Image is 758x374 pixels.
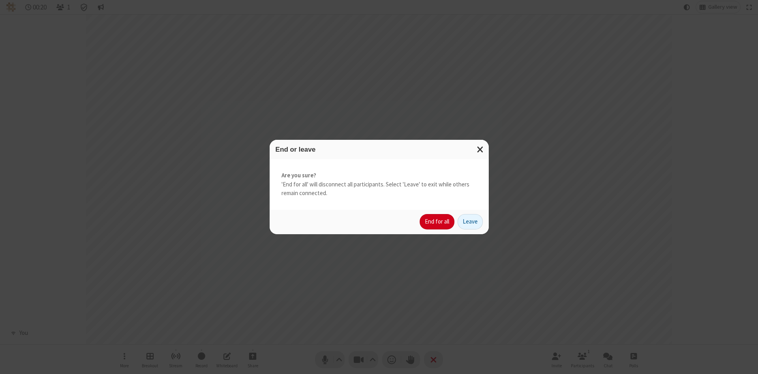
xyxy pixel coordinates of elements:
[458,214,483,230] button: Leave
[420,214,454,230] button: End for all
[281,171,477,180] strong: Are you sure?
[276,146,483,153] h3: End or leave
[270,159,489,210] div: 'End for all' will disconnect all participants. Select 'Leave' to exit while others remain connec...
[472,140,489,159] button: Close modal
